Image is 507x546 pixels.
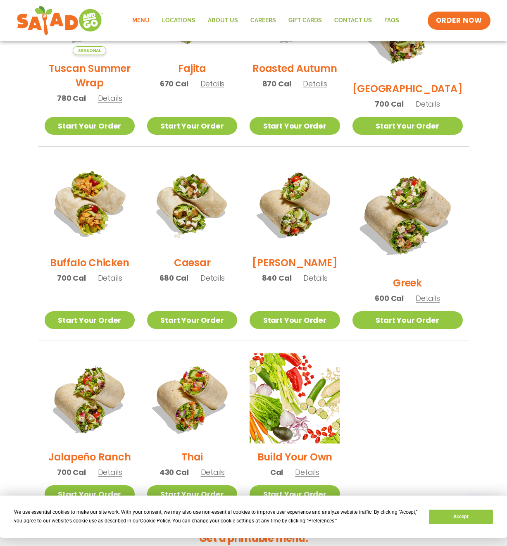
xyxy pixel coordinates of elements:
[45,485,135,503] a: Start Your Order
[352,159,463,269] img: Product photo for Greek Wrap
[45,117,135,135] a: Start Your Order
[126,11,405,30] nav: Menu
[147,311,237,329] a: Start Your Order
[257,450,333,464] h2: Build Your Own
[159,272,188,284] span: 680 Cal
[156,11,202,30] a: Locations
[303,273,328,283] span: Details
[295,467,319,477] span: Details
[147,485,237,503] a: Start Your Order
[429,510,493,524] button: Accept
[375,98,404,110] span: 700 Cal
[200,79,225,89] span: Details
[45,159,135,249] img: Product photo for Buffalo Chicken Wrap
[45,311,135,329] a: Start Your Order
[201,467,225,477] span: Details
[48,450,131,464] h2: Jalapeño Ranch
[270,467,283,478] span: Cal
[328,11,378,30] a: Contact Us
[147,159,237,249] img: Product photo for Caesar Wrap
[378,11,405,30] a: FAQs
[250,159,340,249] img: Product photo for Cobb Wrap
[375,293,404,304] span: 600 Cal
[50,255,129,270] h2: Buffalo Chicken
[393,276,422,290] h2: Greek
[73,46,106,55] span: Seasonal
[262,78,291,89] span: 870 Cal
[147,117,237,135] a: Start Your Order
[57,272,86,284] span: 700 Cal
[147,353,237,443] img: Product photo for Thai Wrap
[159,467,189,478] span: 430 Cal
[98,93,122,103] span: Details
[308,518,334,524] span: Preferences
[352,81,463,96] h2: [GEOGRAPHIC_DATA]
[57,93,86,104] span: 780 Cal
[252,255,337,270] h2: [PERSON_NAME]
[98,273,122,283] span: Details
[160,78,188,89] span: 670 Cal
[181,450,203,464] h2: Thai
[436,16,482,26] span: ORDER NOW
[244,11,282,30] a: Careers
[17,4,104,37] img: new-SAG-logo-768×292
[202,11,244,30] a: About Us
[250,117,340,135] a: Start Your Order
[57,467,86,478] span: 700 Cal
[416,293,440,303] span: Details
[250,353,340,443] img: Product photo for Build Your Own
[352,311,463,329] a: Start Your Order
[140,518,170,524] span: Cookie Policy
[282,11,328,30] a: GIFT CARDS
[45,61,135,90] h2: Tuscan Summer Wrap
[178,61,206,76] h2: Fajita
[174,255,211,270] h2: Caesar
[14,508,419,525] div: We use essential cookies to make our site work. With your consent, we may also use non-essential ...
[252,61,337,76] h2: Roasted Autumn
[352,117,463,135] a: Start Your Order
[250,311,340,329] a: Start Your Order
[45,353,135,443] img: Product photo for Jalapeño Ranch Wrap
[416,99,440,109] span: Details
[262,272,292,284] span: 840 Cal
[126,11,156,30] a: Menu
[428,12,490,30] a: ORDER NOW
[250,485,340,503] a: Start Your Order
[200,273,225,283] span: Details
[98,467,122,477] span: Details
[303,79,327,89] span: Details
[38,531,469,546] h2: Get a printable menu:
